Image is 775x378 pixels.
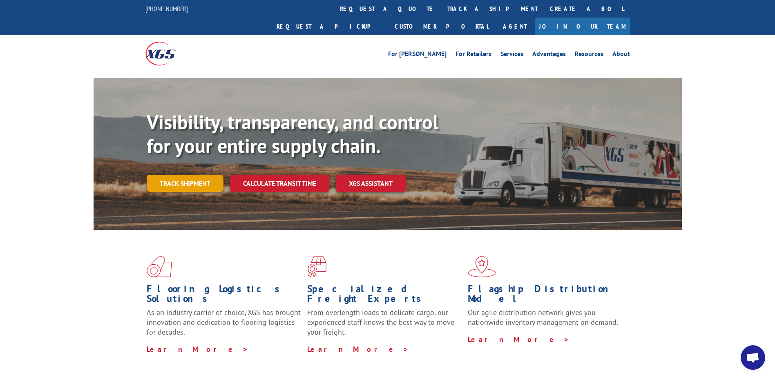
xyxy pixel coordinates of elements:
a: Advantages [532,51,566,60]
img: xgs-icon-total-supply-chain-intelligence-red [147,256,172,277]
a: Join Our Team [535,18,630,35]
img: xgs-icon-focused-on-flooring-red [307,256,326,277]
a: About [612,51,630,60]
a: For [PERSON_NAME] [388,51,447,60]
a: Learn More > [147,344,248,354]
b: Visibility, transparency, and control for your entire supply chain. [147,109,438,158]
a: Customer Portal [389,18,495,35]
a: XGS ASSISTANT [336,175,406,192]
h1: Flagship Distribution Model [468,284,622,308]
a: For Retailers [456,51,491,60]
a: Learn More > [307,344,409,354]
h1: Specialized Freight Experts [307,284,462,308]
a: Request a pickup [270,18,389,35]
a: Learn More > [468,335,570,344]
p: From overlength loads to delicate cargo, our experienced staff knows the best way to move your fr... [307,308,462,344]
a: Agent [495,18,535,35]
a: Calculate transit time [230,175,329,192]
img: xgs-icon-flagship-distribution-model-red [468,256,496,277]
span: Our agile distribution network gives you nationwide inventory management on demand. [468,308,618,327]
a: Services [500,51,523,60]
a: Track shipment [147,175,223,192]
div: Open chat [741,345,765,370]
a: Resources [575,51,603,60]
h1: Flooring Logistics Solutions [147,284,301,308]
span: As an industry carrier of choice, XGS has brought innovation and dedication to flooring logistics... [147,308,301,337]
a: [PHONE_NUMBER] [145,4,188,13]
